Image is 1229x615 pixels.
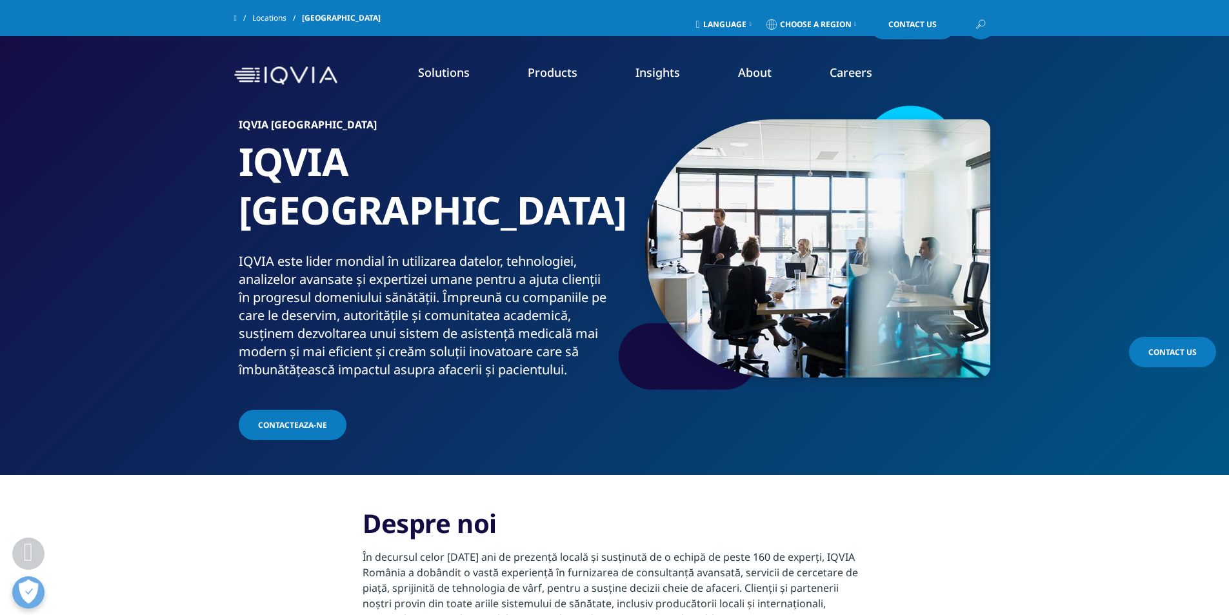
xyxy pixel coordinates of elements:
a: Insights [635,65,680,80]
p: IQVIA este lider mondial în utilizarea datelor, tehnologiei, analizelor avansate și expertizei um... [239,252,610,387]
a: Careers [830,65,872,80]
a: Contact Us [869,10,956,39]
a: About [738,65,772,80]
h3: Despre noi [363,507,866,549]
span: Contact Us [1148,347,1197,358]
a: Products [528,65,577,80]
span: Contact Us [888,21,937,28]
a: Solutions [418,65,470,80]
a: Contacteaza-ne [239,410,346,440]
button: Open Preferences [12,576,45,609]
span: Choose a Region [780,19,852,30]
span: Contacteaza-ne [258,419,327,430]
h6: IQVIA [GEOGRAPHIC_DATA] [239,119,610,137]
span: Language [703,19,746,30]
h1: IQVIA [GEOGRAPHIC_DATA] [239,137,610,252]
img: 352_businessman-leading-meeting-in-conference-room.jpg [645,119,990,378]
nav: Primary [343,45,995,106]
a: Contact Us [1129,337,1216,367]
